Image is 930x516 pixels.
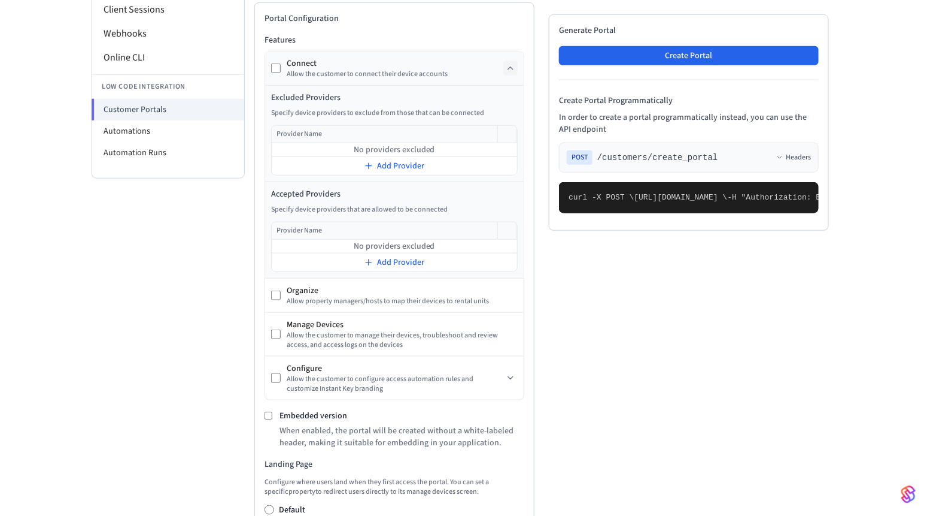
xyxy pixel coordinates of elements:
[567,150,592,165] span: POST
[271,92,518,104] div: Excluded Providers
[92,46,244,70] li: Online CLI
[92,120,244,142] li: Automations
[279,504,305,516] label: Default
[634,193,727,202] span: [URL][DOMAIN_NAME] \
[287,285,518,297] div: Organize
[92,99,244,120] li: Customer Portals
[265,478,524,497] p: Configure where users land when they first access the portal. You can set a specific property to ...
[271,108,518,118] div: Specify device providers to exclude from those that can be connected
[279,425,524,449] p: When enabled, the portal will be created without a white-labeled header, making it suitable for e...
[279,410,347,422] label: Embedded version
[287,297,518,306] div: Allow property managers/hosts to map their devices to rental units
[272,240,517,254] td: No providers excluded
[272,126,498,143] th: Provider Name
[287,331,518,350] div: Allow the customer to manage their devices, troubleshoot and review access, and access logs on th...
[776,153,811,162] button: Headers
[287,58,503,70] div: Connect
[377,257,424,268] span: Add Provider
[559,25,819,37] h2: Generate Portal
[265,13,524,25] h2: Portal Configuration
[271,205,518,215] div: Specify device providers that are allowed to be connected
[287,70,503,79] div: Allow the customer to connect their device accounts
[265,458,524,470] h3: Landing Page
[92,22,244,46] li: Webhooks
[272,143,517,157] td: No providers excluded
[569,193,634,202] span: curl -X POST \
[559,111,819,135] p: In order to create a portal programmatically instead, you can use the API endpoint
[287,363,503,375] div: Configure
[272,222,498,240] th: Provider Name
[265,34,524,46] h3: Features
[287,375,503,394] div: Allow the customer to configure access automation rules and customize Instant Key branding
[559,46,819,65] button: Create Portal
[597,152,718,164] span: /customers/create_portal
[92,142,244,164] li: Automation Runs
[377,160,424,172] span: Add Provider
[92,74,244,99] li: Low Code Integration
[271,188,518,200] div: Accepted Providers
[901,485,916,504] img: SeamLogoGradient.69752ec5.svg
[559,95,819,107] h4: Create Portal Programmatically
[287,319,518,331] div: Manage Devices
